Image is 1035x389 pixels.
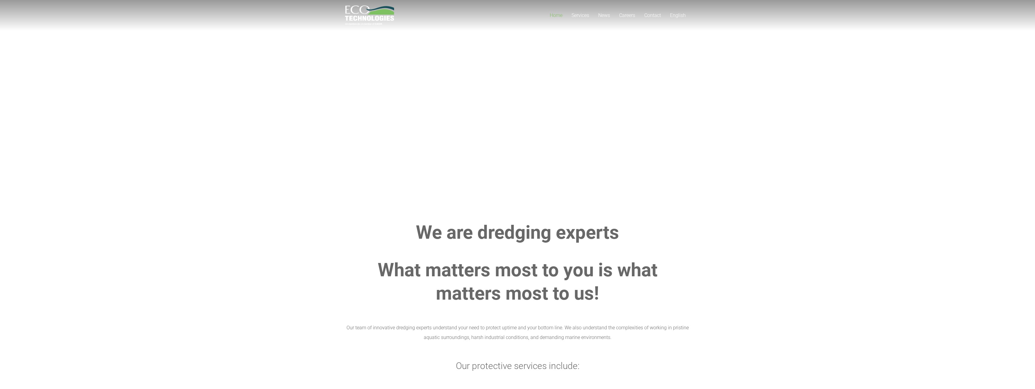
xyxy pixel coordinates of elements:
h3: Our protective services include: [345,361,690,371]
span: English [670,12,686,18]
span: Contact [644,12,661,18]
span: Services [572,12,589,18]
a: logo_EcoTech_ASDR_RGB [345,5,394,25]
strong: We are dredging experts [416,221,619,243]
strong: What matters most to you is what matters most to us! [378,259,658,304]
p: Our team of innovative dredging experts understand your need to protect uptime and your bottom li... [345,323,690,342]
span: Careers [619,12,635,18]
span: News [598,12,610,18]
span: Home [550,12,562,18]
